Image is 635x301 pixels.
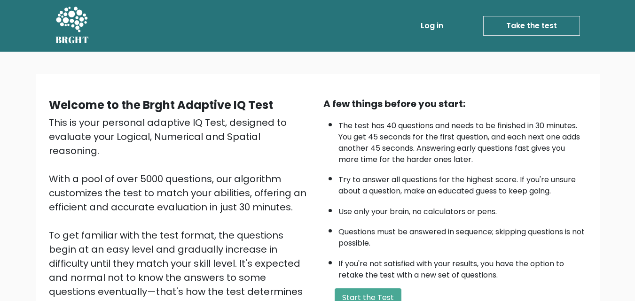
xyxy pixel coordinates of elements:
div: A few things before you start: [323,97,587,111]
li: If you're not satisfied with your results, you have the option to retake the test with a new set ... [338,254,587,281]
li: Use only your brain, no calculators or pens. [338,201,587,217]
h5: BRGHT [55,34,89,46]
a: BRGHT [55,4,89,48]
a: Take the test [483,16,580,36]
a: Log in [417,16,447,35]
li: Questions must be answered in sequence; skipping questions is not possible. [338,222,587,249]
b: Welcome to the Brght Adaptive IQ Test [49,97,273,113]
li: The test has 40 questions and needs to be finished in 30 minutes. You get 45 seconds for the firs... [338,116,587,165]
li: Try to answer all questions for the highest score. If you're unsure about a question, make an edu... [338,170,587,197]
